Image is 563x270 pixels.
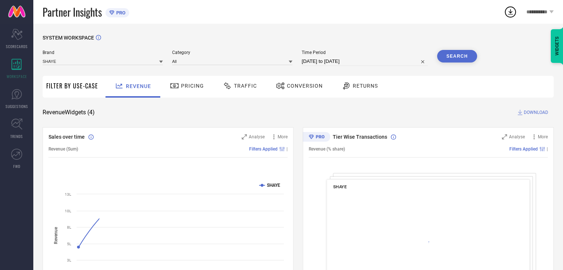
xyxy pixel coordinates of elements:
[172,50,292,55] span: Category
[65,209,71,213] text: 10L
[502,134,507,139] svg: Zoom
[267,183,280,188] text: SHAYE
[234,83,257,89] span: Traffic
[242,134,247,139] svg: Zoom
[538,134,548,139] span: More
[126,83,151,89] span: Revenue
[278,134,288,139] span: More
[181,83,204,89] span: Pricing
[437,50,477,63] button: Search
[10,134,23,139] span: TRENDS
[114,10,125,16] span: PRO
[6,104,28,109] span: SUGGESTIONS
[13,163,20,169] span: FWD
[353,83,378,89] span: Returns
[286,146,288,152] span: |
[43,35,94,41] span: SYSTEM WORKSPACE
[524,109,548,116] span: DOWNLOAD
[249,146,278,152] span: Filters Applied
[43,109,95,116] span: Revenue Widgets ( 4 )
[65,192,71,196] text: 13L
[287,83,323,89] span: Conversion
[249,134,265,139] span: Analyse
[67,242,71,246] text: 5L
[6,44,28,49] span: SCORECARDS
[509,134,525,139] span: Analyse
[43,4,102,20] span: Partner Insights
[67,225,71,229] text: 8L
[504,5,517,18] div: Open download list
[303,132,330,143] div: Premium
[302,57,428,66] input: Select time period
[43,50,163,55] span: Brand
[67,258,71,262] text: 3L
[53,226,58,244] tspan: Revenue
[48,134,85,140] span: Sales over time
[547,146,548,152] span: |
[46,81,98,90] span: Filter By Use-Case
[7,74,27,79] span: WORKSPACE
[48,146,78,152] span: Revenue (Sum)
[309,146,345,152] span: Revenue (% share)
[333,184,347,189] span: SHAYE
[333,134,387,140] span: Tier Wise Transactions
[302,50,428,55] span: Time Period
[509,146,538,152] span: Filters Applied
